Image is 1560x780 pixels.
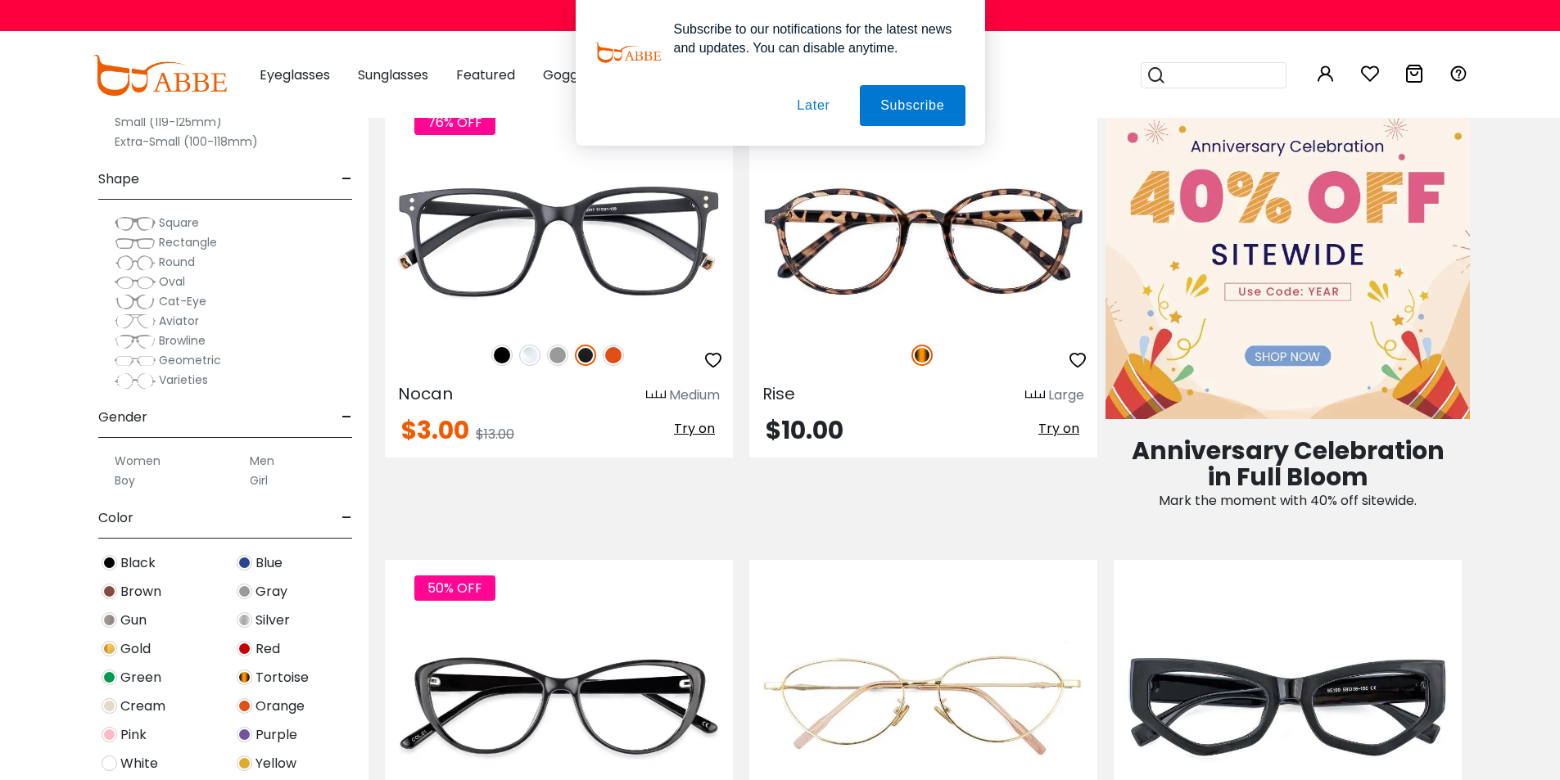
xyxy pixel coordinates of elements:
span: Round [159,254,195,270]
img: Varieties.png [115,372,156,390]
img: Silver [237,612,252,628]
span: Gender [98,398,147,437]
span: Try on [674,419,715,438]
span: Red [255,639,280,659]
img: Black [491,345,513,366]
img: Brown [102,584,117,599]
img: Gray [237,584,252,599]
span: Rise [762,382,795,405]
span: Anniversary Celebration in Full Bloom [1132,433,1445,494]
img: Green [102,670,117,685]
span: Rectangle [159,234,217,250]
img: Pink [102,727,117,742]
span: Green [120,668,161,688]
span: Oval [159,273,185,290]
span: 50% OFF [414,575,495,601]
img: Cat-Eye.png [115,294,156,310]
span: - [341,398,352,437]
img: Geometric.png [115,353,156,369]
div: Medium [669,385,720,405]
span: Nocan [398,382,453,405]
span: $13.00 [476,425,514,444]
span: Mark the moment with 40% off sitewide. [1159,491,1417,510]
button: Subscribe [860,85,965,126]
label: Boy [115,471,135,490]
img: Browline.png [115,333,156,349]
img: Orange [237,698,252,714]
img: Gold [102,641,117,656]
span: Gun [120,611,147,630]
img: Blue [237,555,252,570]
span: Silver [255,611,290,630]
label: Men [250,451,274,471]
span: Purple [255,725,297,745]
img: Gray [547,345,568,366]
img: Clear [519,345,540,366]
img: Cream [102,698,117,714]
span: - [341,160,352,199]
img: Red [237,641,252,656]
button: Try on [1033,418,1084,440]
span: Tortoise [255,668,309,688]
img: Gun [102,612,117,628]
span: Cream [120,697,165,716]
label: Girl [250,471,268,490]
span: $10.00 [766,413,843,448]
img: notification icon [595,20,661,85]
span: Black [120,553,156,573]
span: Gold [120,639,151,659]
img: White [102,755,117,771]
span: Geometric [159,352,221,368]
img: Purple [237,727,252,742]
img: Tortoise [237,670,252,685]
img: Oval.png [115,274,156,291]
span: Brown [120,582,161,602]
span: Aviator [159,313,199,329]
span: Square [159,214,199,231]
span: Varieties [159,372,208,388]
div: Large [1048,385,1084,405]
span: Blue [255,553,283,573]
img: Tortoise [911,345,933,366]
span: Gray [255,582,287,602]
img: Matte Black [575,345,596,366]
span: White [120,754,158,773]
span: $3.00 [401,413,469,448]
span: Color [98,498,133,538]
span: - [341,498,352,538]
img: Black [102,555,117,570]
span: Shape [98,160,139,199]
button: Try on [669,418,720,440]
img: size ruler [646,390,666,402]
img: Tortoise Rise - Plastic ,Adjust Nose Pads [749,153,1097,327]
img: Aviator.png [115,313,156,330]
label: Women [115,451,161,471]
span: Pink [120,725,147,745]
img: Rectangle.png [115,235,156,251]
img: Anniversary Celebration [1106,94,1470,420]
img: Matte-black Nocan - TR ,Universal Bridge Fit [385,153,733,327]
span: Browline [159,332,206,349]
span: Try on [1038,419,1079,438]
img: Round.png [115,255,156,271]
img: Orange [603,345,624,366]
span: Cat-Eye [159,293,206,309]
div: Subscribe to our notifications for the latest news and updates. You can disable anytime. [661,20,965,57]
img: Square.png [115,215,156,232]
span: Orange [255,697,305,716]
span: Yellow [255,754,296,773]
button: Later [776,85,850,126]
img: size ruler [1025,390,1045,402]
img: Yellow [237,755,252,771]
